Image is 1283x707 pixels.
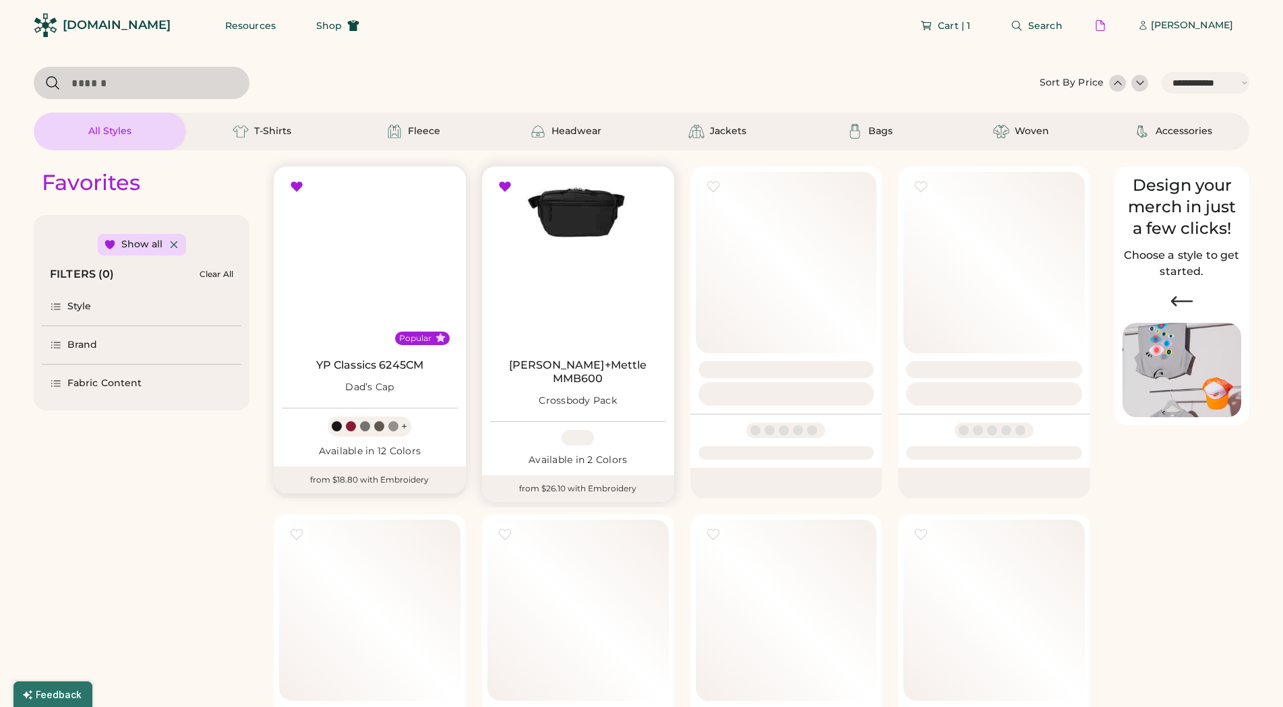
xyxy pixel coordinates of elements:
[34,13,57,37] img: Rendered Logo - Screens
[1156,125,1212,138] div: Accessories
[209,12,292,39] button: Resources
[300,12,376,39] button: Shop
[274,466,466,493] div: from $18.80 with Embroidery
[67,338,98,352] div: Brand
[63,17,171,34] div: [DOMAIN_NAME]
[399,333,431,344] div: Popular
[482,475,674,502] div: from $26.10 with Embroidery
[1123,323,1241,418] img: Image of Lisa Congdon Eye Print on T-Shirt and Hat
[436,333,446,343] button: Popular Style
[490,359,666,386] a: [PERSON_NAME]+Mettle MMB600
[42,169,140,196] div: Favorites
[490,175,666,350] img: Mercer+Mettle MMB600 Crossbody Pack
[1028,21,1063,30] span: Search
[67,300,92,313] div: Style
[386,123,402,140] img: Fleece Icon
[530,123,546,140] img: Headwear Icon
[1123,247,1241,280] h2: Choose a style to get started.
[993,123,1009,140] img: Woven Icon
[316,359,424,372] a: YP Classics 6245CM
[316,21,342,30] span: Shop
[345,381,394,394] div: Dad’s Cap
[688,123,705,140] img: Jackets Icon
[233,123,249,140] img: T-Shirts Icon
[121,238,162,251] div: Show all
[938,21,970,30] span: Cart | 1
[551,125,601,138] div: Headwear
[408,125,440,138] div: Fleece
[50,266,115,282] div: FILTERS (0)
[67,377,142,390] div: Fabric Content
[868,125,893,138] div: Bags
[200,270,233,279] div: Clear All
[401,419,407,434] div: +
[994,12,1079,39] button: Search
[904,12,986,39] button: Cart | 1
[282,175,458,350] img: YP Classics 6245CM Dad’s Cap
[1123,175,1241,239] div: Design your merch in just a few clicks!
[1040,76,1104,90] div: Sort By Price
[254,125,291,138] div: T-Shirts
[1151,19,1233,32] div: [PERSON_NAME]
[88,125,131,138] div: All Styles
[539,394,617,408] div: Crossbody Pack
[1134,123,1150,140] img: Accessories Icon
[710,125,746,138] div: Jackets
[490,454,666,467] div: Available in 2 Colors
[847,123,863,140] img: Bags Icon
[1015,125,1049,138] div: Woven
[282,445,458,458] div: Available in 12 Colors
